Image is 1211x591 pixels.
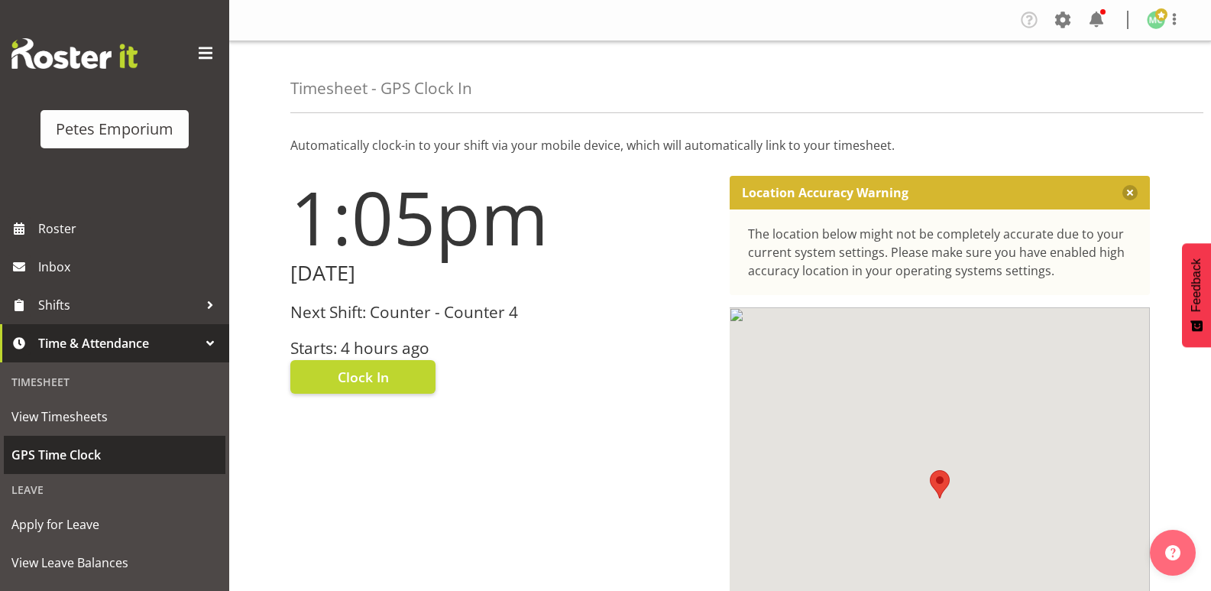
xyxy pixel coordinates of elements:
[290,304,711,321] h3: Next Shift: Counter - Counter 4
[290,176,711,258] h1: 1:05pm
[742,185,908,200] p: Location Accuracy Warning
[1182,243,1211,347] button: Feedback - Show survey
[1147,11,1165,29] img: melissa-cowen2635.jpg
[38,217,222,240] span: Roster
[748,225,1132,280] div: The location below might not be completely accurate due to your current system settings. Please m...
[1122,185,1138,200] button: Close message
[4,366,225,398] div: Timesheet
[290,339,711,357] h3: Starts: 4 hours ago
[4,474,225,505] div: Leave
[290,80,472,97] h4: Timesheet - GPS Clock In
[11,405,218,428] span: View Timesheets
[1190,258,1203,312] span: Feedback
[290,360,436,394] button: Clock In
[1165,545,1180,560] img: help-xxl-2.png
[11,513,218,536] span: Apply for Leave
[4,544,225,582] a: View Leave Balances
[4,398,225,436] a: View Timesheets
[4,505,225,544] a: Apply for Leave
[11,443,218,466] span: GPS Time Clock
[38,294,199,317] span: Shifts
[38,332,199,355] span: Time & Attendance
[338,367,389,387] span: Clock In
[11,551,218,574] span: View Leave Balances
[290,136,1150,154] p: Automatically clock-in to your shift via your mobile device, which will automatically link to you...
[11,38,138,69] img: Rosterit website logo
[56,118,173,141] div: Petes Emporium
[290,261,711,285] h2: [DATE]
[38,255,222,278] span: Inbox
[4,436,225,474] a: GPS Time Clock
